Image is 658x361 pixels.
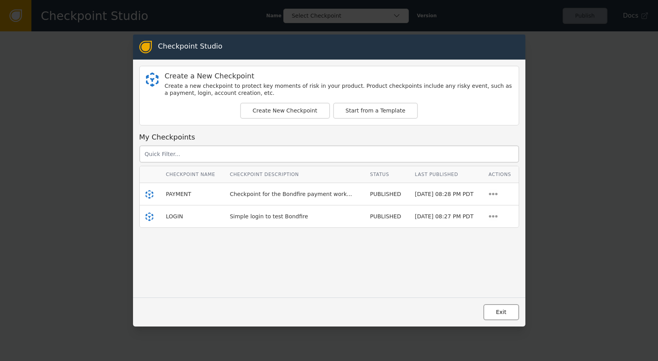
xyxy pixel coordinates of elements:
[139,132,519,142] div: My Checkpoints
[160,166,224,183] th: Checkpoint Name
[333,103,418,119] button: Start from a Template
[364,166,409,183] th: Status
[158,41,222,53] div: Checkpoint Studio
[370,190,403,198] div: PUBLISHED
[483,304,519,320] button: Exit
[240,103,330,119] button: Create New Checkpoint
[409,166,483,183] th: Last Published
[166,213,183,220] span: LOGIN
[224,166,364,183] th: Checkpoint Description
[415,212,477,221] div: [DATE] 08:27 PM PDT
[166,191,191,197] span: PAYMENT
[230,213,308,220] span: Simple login to test Bondfire
[415,190,477,198] div: [DATE] 08:28 PM PDT
[230,190,352,198] div: Checkpoint for the Bondfire payment work...
[165,73,512,80] div: Create a New Checkpoint
[139,145,519,163] input: Quick Filter...
[370,212,403,221] div: PUBLISHED
[483,166,519,183] th: Actions
[165,83,512,96] div: Create a new checkpoint to protect key moments of risk in your product. Product checkpoints inclu...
